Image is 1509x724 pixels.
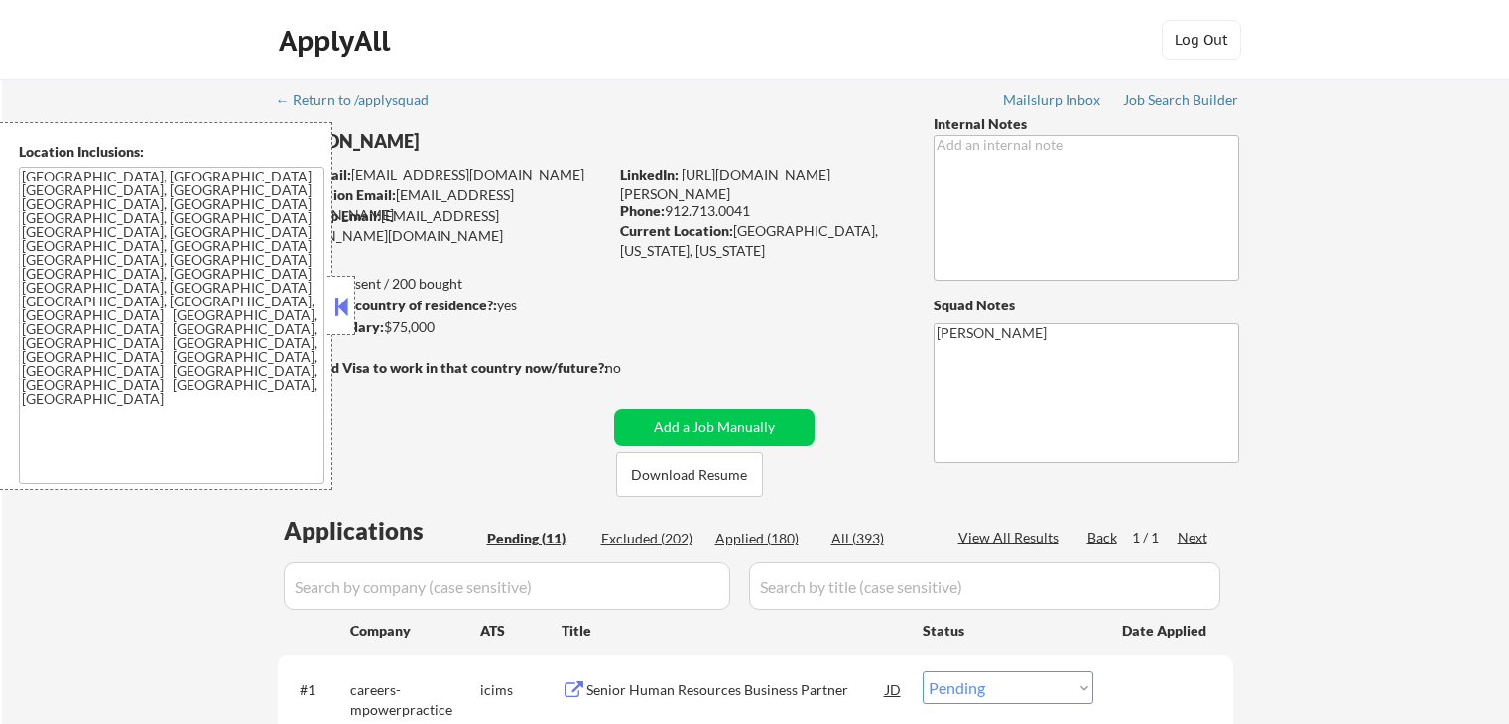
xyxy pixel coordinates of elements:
div: ATS [480,621,562,641]
div: Date Applied [1122,621,1209,641]
div: [EMAIL_ADDRESS][DOMAIN_NAME] [279,165,607,184]
div: Next [1178,528,1209,547]
div: JD [884,671,904,707]
div: Pending (11) [487,529,586,548]
div: [EMAIL_ADDRESS][PERSON_NAME][DOMAIN_NAME] [278,206,607,245]
div: ← Return to /applysquad [276,93,447,107]
div: $75,000 [277,317,607,337]
div: All (393) [831,529,931,548]
strong: Will need Visa to work in that country now/future?: [278,359,608,376]
button: Download Resume [616,452,763,497]
a: [URL][DOMAIN_NAME][PERSON_NAME] [620,166,830,202]
div: [PERSON_NAME] [278,129,686,154]
div: Location Inclusions: [19,142,324,162]
div: no [605,358,662,378]
div: [GEOGRAPHIC_DATA], [US_STATE], [US_STATE] [620,221,901,260]
div: Applied (180) [715,529,815,548]
strong: Can work in country of residence?: [277,297,497,313]
div: Mailslurp Inbox [1003,93,1102,107]
button: Add a Job Manually [614,409,815,446]
div: Internal Notes [934,114,1239,134]
div: View All Results [958,528,1065,547]
div: Back [1087,528,1119,547]
strong: Phone: [620,202,665,219]
div: Excluded (202) [601,529,700,548]
strong: Current Location: [620,222,733,239]
strong: LinkedIn: [620,166,679,182]
div: icims [480,680,562,700]
div: 180 sent / 200 bought [277,274,607,294]
div: 1 / 1 [1132,528,1178,547]
a: Job Search Builder [1123,92,1239,112]
a: Mailslurp Inbox [1003,92,1102,112]
div: Squad Notes [934,296,1239,315]
div: Job Search Builder [1123,93,1239,107]
a: ← Return to /applysquad [276,92,447,112]
div: 912.713.0041 [620,201,901,221]
div: careers-mpowerpractice [350,680,480,719]
div: Senior Human Resources Business Partner [586,680,886,700]
div: ApplyAll [279,24,396,58]
div: yes [277,296,601,315]
input: Search by title (case sensitive) [749,562,1220,610]
button: Log Out [1162,20,1241,60]
div: Applications [284,519,480,543]
div: Status [923,612,1093,648]
div: #1 [300,680,334,700]
div: [EMAIL_ADDRESS][DOMAIN_NAME] [279,185,607,224]
div: Company [350,621,480,641]
div: Title [562,621,904,641]
input: Search by company (case sensitive) [284,562,730,610]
